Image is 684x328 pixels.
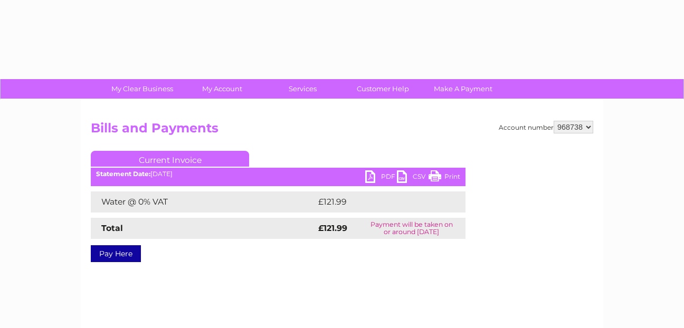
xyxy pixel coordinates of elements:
a: Customer Help [339,79,426,99]
h2: Bills and Payments [91,121,593,141]
a: Current Invoice [91,151,249,167]
td: Payment will be taken on or around [DATE] [358,218,465,239]
strong: £121.99 [318,223,347,233]
a: Pay Here [91,245,141,262]
a: My Account [179,79,266,99]
td: £121.99 [316,191,445,213]
a: My Clear Business [99,79,186,99]
a: PDF [365,170,397,186]
td: Water @ 0% VAT [91,191,316,213]
a: CSV [397,170,429,186]
div: Account number [499,121,593,133]
a: Print [429,170,460,186]
strong: Total [101,223,123,233]
a: Services [259,79,346,99]
a: Make A Payment [420,79,507,99]
div: [DATE] [91,170,465,178]
b: Statement Date: [96,170,150,178]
